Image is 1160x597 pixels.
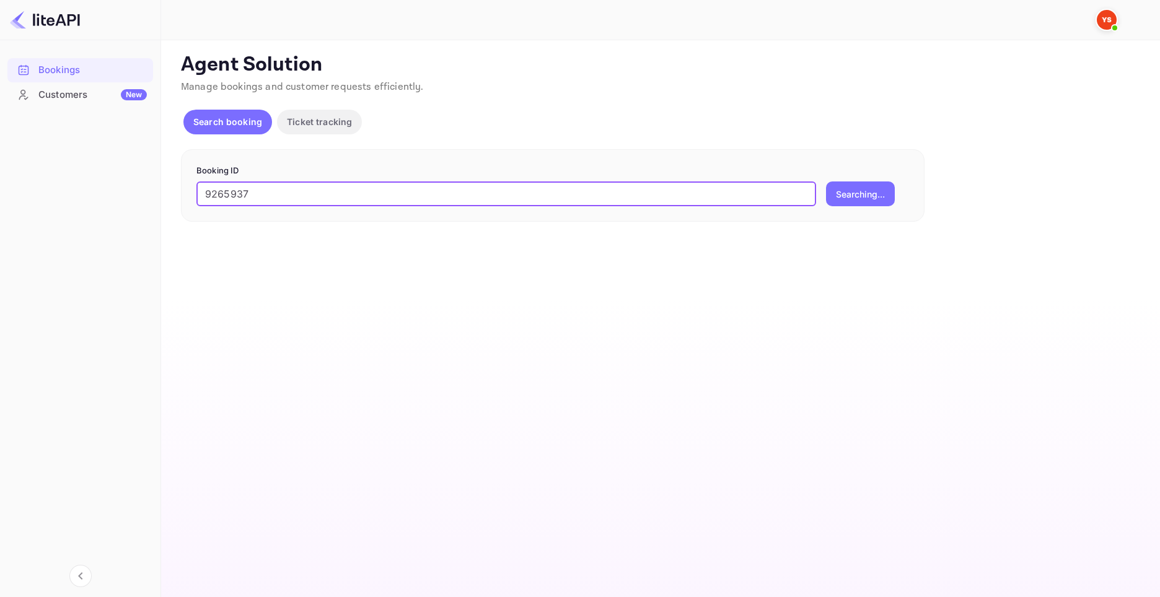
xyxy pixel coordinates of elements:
a: CustomersNew [7,83,153,106]
img: LiteAPI logo [10,10,80,30]
div: New [121,89,147,100]
img: Yandex Support [1097,10,1117,30]
button: Searching... [826,181,895,206]
div: CustomersNew [7,83,153,107]
p: Search booking [193,115,262,128]
p: Agent Solution [181,53,1138,77]
p: Booking ID [196,165,909,177]
button: Collapse navigation [69,565,92,587]
div: Bookings [38,63,147,77]
span: Manage bookings and customer requests efficiently. [181,81,424,94]
a: Bookings [7,58,153,81]
div: Customers [38,88,147,102]
div: Bookings [7,58,153,82]
p: Ticket tracking [287,115,352,128]
input: Enter Booking ID (e.g., 63782194) [196,181,816,206]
